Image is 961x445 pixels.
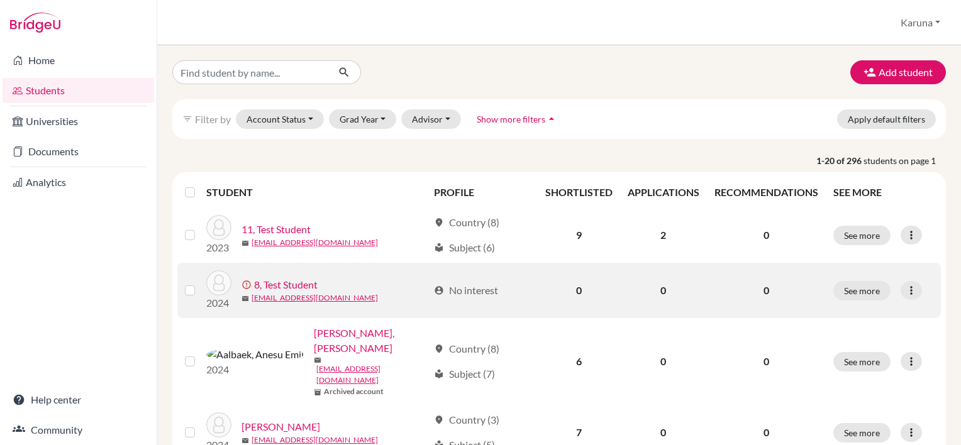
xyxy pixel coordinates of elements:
button: See more [833,423,891,442]
div: Subject (6) [434,240,495,255]
span: mail [242,295,249,302]
a: [EMAIL_ADDRESS][DOMAIN_NAME] [252,237,378,248]
button: Show more filtersarrow_drop_up [466,109,569,129]
button: See more [833,352,891,371]
a: [PERSON_NAME], [PERSON_NAME] [314,326,428,356]
p: 0 [714,283,818,298]
button: Account Status [236,109,324,129]
button: See more [833,281,891,300]
span: local_library [434,369,444,379]
td: 2 [620,207,707,263]
th: STUDENT [206,177,426,207]
i: arrow_drop_up [545,113,558,125]
a: Community [3,417,154,442]
a: [EMAIL_ADDRESS][DOMAIN_NAME] [316,363,428,386]
input: Find student by name... [172,60,328,84]
p: 2023 [206,240,231,255]
span: account_circle [434,285,444,295]
span: mail [242,437,249,444]
a: Analytics [3,170,154,195]
button: Karuna [895,11,946,35]
p: 2024 [206,295,231,310]
a: Documents [3,139,154,164]
button: Add student [850,60,946,84]
button: Apply default filters [837,109,936,129]
td: 9 [538,207,620,263]
th: SEE MORE [826,177,941,207]
strong: 1-20 of 296 [816,154,864,167]
img: 8, Test Student [206,270,231,295]
td: 0 [620,318,707,405]
p: 0 [714,354,818,369]
p: 2024 [206,362,304,377]
img: Bridge-U [10,13,60,33]
a: [PERSON_NAME] [242,419,320,434]
p: 0 [714,425,818,440]
div: Subject (7) [434,366,495,382]
div: No interest [434,283,498,298]
span: location_on [434,344,444,354]
i: filter_list [182,114,192,124]
img: 11, Test Student [206,215,231,240]
span: location_on [434,415,444,425]
button: See more [833,226,891,245]
a: 11, Test Student [242,222,311,237]
a: Universities [3,109,154,134]
a: Help center [3,387,154,412]
a: Students [3,78,154,103]
a: [EMAIL_ADDRESS][DOMAIN_NAME] [252,292,378,304]
td: 6 [538,318,620,405]
td: 0 [620,263,707,318]
span: students on page 1 [864,154,946,167]
a: Home [3,48,154,73]
a: 8, Test Student [254,277,318,292]
span: Filter by [195,113,231,125]
span: mail [314,356,321,364]
div: Country (8) [434,215,499,230]
button: Advisor [401,109,461,129]
span: mail [242,239,249,247]
img: Aalbaek, Anesu Emil [206,347,304,362]
span: location_on [434,217,444,228]
td: 0 [538,263,620,318]
span: error_outline [242,280,254,290]
div: Country (8) [434,341,499,356]
img: Acraman, Caroline [206,412,231,437]
p: 0 [714,228,818,243]
div: Country (3) [434,412,499,427]
button: Grad Year [329,109,397,129]
th: APPLICATIONS [620,177,707,207]
th: PROFILE [426,177,538,207]
th: SHORTLISTED [538,177,620,207]
span: inventory_2 [314,388,321,396]
b: Archived account [324,386,384,397]
th: RECOMMENDATIONS [707,177,826,207]
span: Show more filters [477,114,545,124]
span: local_library [434,243,444,253]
